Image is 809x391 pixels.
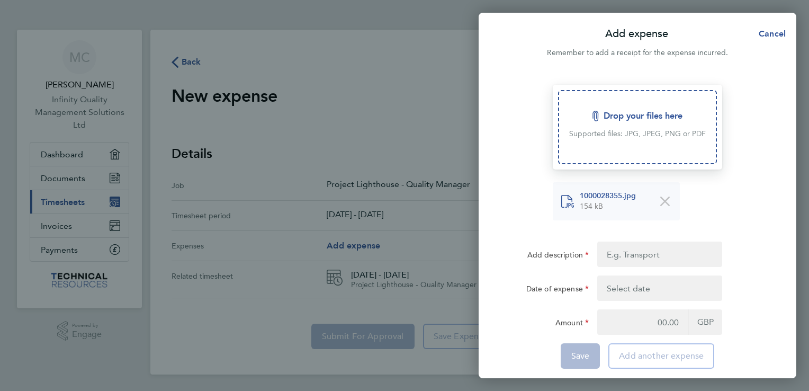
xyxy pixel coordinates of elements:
[580,191,636,201] span: 1000028355.jpg
[597,242,722,267] input: E.g. Transport
[742,23,796,45] button: Cancel
[479,47,796,59] div: Remember to add a receipt for the expense incurred.
[688,309,722,335] span: GBP
[527,250,589,263] label: Add description
[569,129,706,139] p: Supported files: JPG, JPEG, PNG or PDF
[597,309,688,335] input: 00.00
[756,29,786,39] span: Cancel
[555,318,589,331] label: Amount
[526,284,589,297] label: Date of expense
[605,26,668,41] p: Add expense
[569,111,706,125] h3: Drop your files here
[580,202,603,211] app-filesize: 154 kB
